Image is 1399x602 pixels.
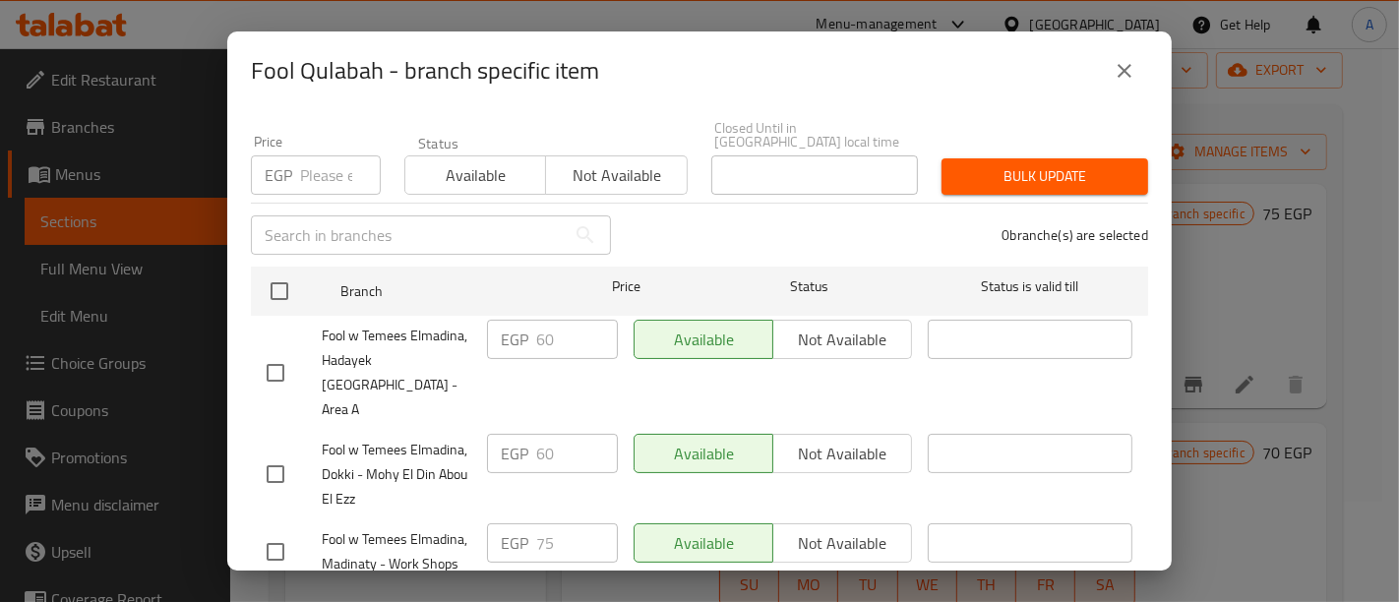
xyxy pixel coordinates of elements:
[501,328,528,351] p: EGP
[322,438,471,512] span: Fool w Temees Elmadina, Dokki - Mohy El Din Abou El Ezz
[251,95,1148,113] p: Current time in [GEOGRAPHIC_DATA] is [DATE] 3:10:16 PM
[942,158,1148,195] button: Bulk update
[536,320,618,359] input: Please enter price
[340,279,545,304] span: Branch
[501,442,528,465] p: EGP
[251,215,566,255] input: Search in branches
[536,523,618,563] input: Please enter price
[300,155,381,195] input: Please enter price
[413,161,538,190] span: Available
[536,434,618,473] input: Please enter price
[545,155,687,195] button: Not available
[404,155,546,195] button: Available
[561,274,692,299] span: Price
[1101,47,1148,94] button: close
[251,55,599,87] h2: Fool Qulabah - branch specific item
[928,274,1132,299] span: Status is valid till
[322,324,471,422] span: Fool w Temees Elmadina, Hadayek [GEOGRAPHIC_DATA] - Area A
[501,531,528,555] p: EGP
[1002,225,1148,245] p: 0 branche(s) are selected
[957,164,1132,189] span: Bulk update
[554,161,679,190] span: Not available
[265,163,292,187] p: EGP
[707,274,912,299] span: Status
[322,527,471,576] span: Fool w Temees Elmadina, Madinaty - Work Shops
